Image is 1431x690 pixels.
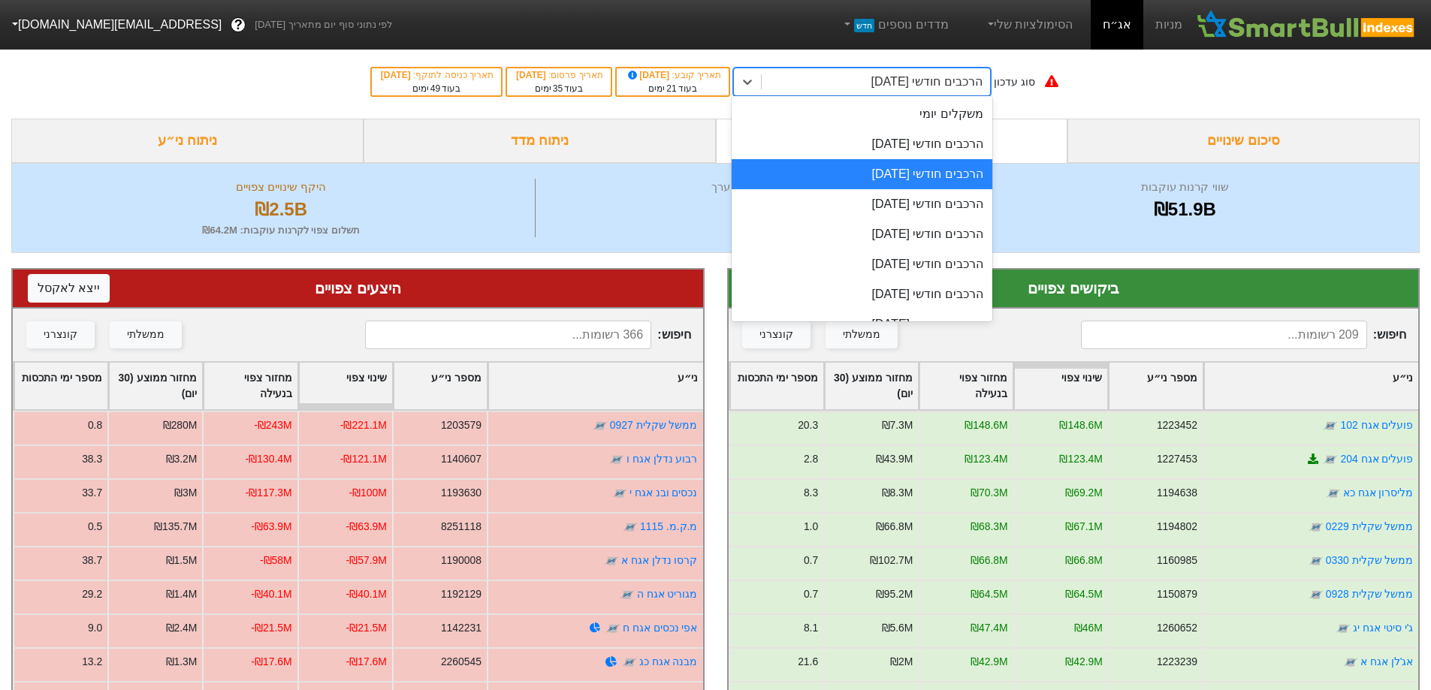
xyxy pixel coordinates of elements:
[875,586,913,602] div: ₪95.2M
[163,417,198,433] div: ₪280M
[441,586,482,602] div: 1192129
[109,363,202,409] div: Toggle SortBy
[340,417,387,433] div: -₪221.1M
[1308,553,1323,568] img: tase link
[732,99,992,129] div: משקלים יומי
[28,277,688,300] div: היצעים צפויים
[365,321,651,349] input: 366 רשומות...
[798,654,818,670] div: 21.6
[1156,485,1197,501] div: 1194638
[234,15,243,35] span: ?
[624,82,721,95] div: בעוד ימים
[881,417,913,433] div: ₪7.3M
[14,363,107,409] div: Toggle SortBy
[1059,451,1102,467] div: ₪123.4M
[629,487,698,499] a: נכסים ובנ אגח י
[622,655,637,670] img: tase link
[965,417,1007,433] div: ₪148.6M
[759,327,793,343] div: קונצרני
[1360,655,1413,667] a: אג'לן אגח א
[803,553,817,568] div: 0.7
[166,553,198,568] div: ₪1.5M
[88,620,102,636] div: 9.0
[349,485,386,501] div: -₪100M
[826,321,898,348] button: ממשלתי
[441,620,482,636] div: 1142231
[1014,363,1107,409] div: Toggle SortBy
[1323,418,1338,433] img: tase link
[1156,553,1197,568] div: 1160985
[346,654,387,670] div: -₪17.6M
[803,485,817,501] div: 8.3
[803,586,817,602] div: 0.7
[299,363,392,409] div: Toggle SortBy
[553,83,563,94] span: 35
[640,520,697,532] a: מ.ק.מ. 1115
[970,179,1400,196] div: שווי קרנות עוקבות
[488,363,702,409] div: Toggle SortBy
[1308,587,1323,602] img: tase link
[251,620,291,636] div: -₪21.5M
[515,82,603,95] div: בעוד ימים
[732,159,992,189] div: הרכבים חודשי [DATE]
[1353,622,1413,634] a: ג'י סיטי אגח יג
[166,654,198,670] div: ₪1.3M
[716,119,1068,163] div: ביקושים והיצעים צפויים
[994,74,1035,90] div: סוג עדכון
[28,274,110,303] button: ייצא לאקסל
[1065,654,1103,670] div: ₪42.9M
[204,363,297,409] div: Toggle SortBy
[1065,586,1103,602] div: ₪64.5M
[1109,363,1202,409] div: Toggle SortBy
[803,451,817,467] div: 2.8
[346,519,387,535] div: -₪63.9M
[1073,620,1102,636] div: ₪46M
[82,485,102,501] div: 33.7
[379,82,494,95] div: בעוד ימים
[890,654,913,670] div: ₪2M
[1156,417,1197,433] div: 1223452
[1081,321,1367,349] input: 209 רשומות...
[174,485,197,501] div: ₪3M
[732,189,992,219] div: הרכבים חודשי [DATE]
[515,68,603,82] div: תאריך פרסום :
[970,519,1007,535] div: ₪68.3M
[82,586,102,602] div: 29.2
[875,519,913,535] div: ₪66.8M
[364,119,716,163] div: ניתוח מדד
[251,654,291,670] div: -₪17.6M
[870,553,913,568] div: ₪102.7M
[394,363,487,409] div: Toggle SortBy
[732,249,992,279] div: הרכבים חודשי [DATE]
[970,196,1400,223] div: ₪51.9B
[835,10,955,40] a: מדדים נוספיםחדש
[441,451,482,467] div: 1140607
[612,486,627,501] img: tase link
[154,519,197,535] div: ₪135.7M
[110,321,182,348] button: ממשלתי
[441,485,482,501] div: 1193630
[88,519,102,535] div: 0.5
[11,119,364,163] div: ניתוח ני״ע
[1059,417,1102,433] div: ₪148.6M
[1325,554,1413,566] a: ממשל שקלית 0330
[1340,419,1413,431] a: פועלים אגח 102
[1081,321,1406,349] span: חיפוש :
[1067,119,1420,163] div: סיכום שינויים
[1156,654,1197,670] div: 1223239
[381,70,413,80] span: [DATE]
[1325,486,1340,501] img: tase link
[539,196,961,223] div: 575
[1325,520,1413,532] a: ממשל שקלית 0229
[44,327,77,343] div: קונצרני
[166,586,198,602] div: ₪1.4M
[379,68,494,82] div: תאריך כניסה לתוקף :
[610,419,698,431] a: ממשל שקלית 0927
[881,485,913,501] div: ₪8.3M
[871,73,983,91] div: הרכבים חודשי [DATE]
[626,453,698,465] a: רבוע נדלן אגח ו
[260,553,292,568] div: -₪58M
[825,363,918,409] div: Toggle SortBy
[82,654,102,670] div: 13.2
[742,321,811,348] button: קונצרני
